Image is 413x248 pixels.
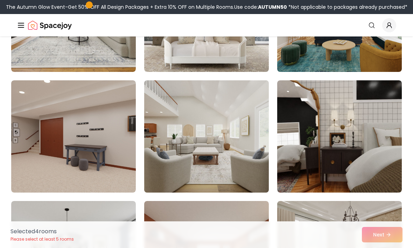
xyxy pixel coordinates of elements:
[17,14,396,36] nav: Global
[6,4,407,11] div: The Autumn Glow Event-Get 50% OFF All Design Packages + Extra 10% OFF on Multiple Rooms.
[10,227,74,236] p: Selected 4 room s
[277,80,402,193] img: Room room-96
[141,78,272,195] img: Room room-95
[10,236,74,242] p: Please select at least 5 rooms
[11,80,136,193] img: Room room-94
[28,18,72,32] a: Spacejoy
[287,4,407,11] span: *Not applicable to packages already purchased*
[28,18,72,32] img: Spacejoy Logo
[234,4,287,11] span: Use code:
[258,4,287,11] b: AUTUMN50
